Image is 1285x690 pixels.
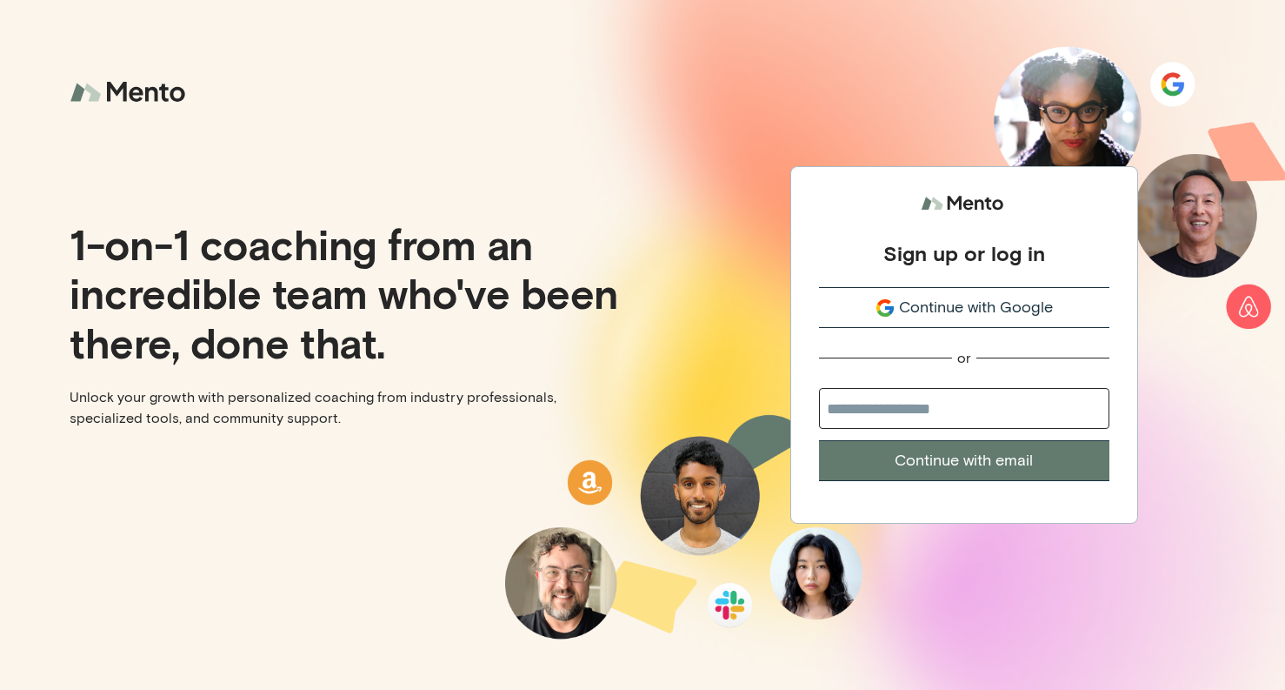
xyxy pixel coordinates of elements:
[70,70,191,116] img: logo
[70,219,629,365] p: 1-on-1 coaching from an incredible team who've been there, done that.
[957,349,971,367] div: or
[819,440,1109,481] button: Continue with email
[70,387,629,429] p: Unlock your growth with personalized coaching from industry professionals, specialized tools, and...
[883,240,1045,266] div: Sign up or log in
[899,296,1053,319] span: Continue with Google
[921,188,1008,220] img: logo.svg
[819,287,1109,328] button: Continue with Google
